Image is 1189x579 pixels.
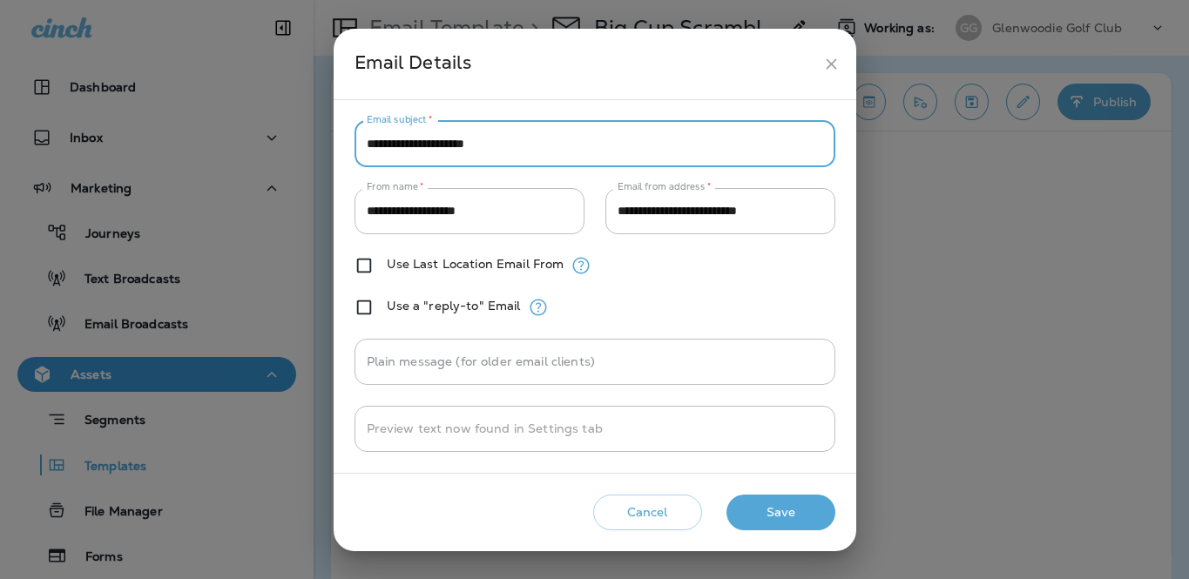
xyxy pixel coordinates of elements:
[815,48,848,80] button: close
[367,113,433,126] label: Email subject
[367,180,424,193] label: From name
[726,495,835,530] button: Save
[387,299,521,313] label: Use a "reply-to" Email
[593,495,702,530] button: Cancel
[355,48,815,80] div: Email Details
[618,180,711,193] label: Email from address
[387,257,564,271] label: Use Last Location Email From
